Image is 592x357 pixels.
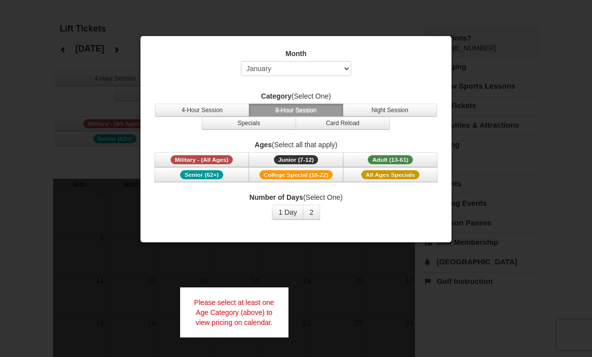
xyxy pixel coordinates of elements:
[180,287,288,337] div: Please select at least one Age Category (above) to view pricing on calendar.
[249,104,343,117] button: 8-Hour Session
[285,50,307,58] strong: Month
[368,155,413,164] span: Adult (13-61)
[295,117,390,130] button: Card Reload
[249,193,303,201] strong: Number of Days
[202,117,296,130] button: Specials
[343,152,437,167] button: Adult (13-61)
[274,155,319,164] span: Junior (7-12)
[272,205,304,220] button: 1 Day
[153,192,439,202] label: (Select One)
[261,92,291,100] strong: Category
[249,167,343,182] button: College Special (18-22)
[249,152,343,167] button: Junior (7-12)
[343,167,437,182] button: All Ages Specials
[153,91,439,101] label: (Select One)
[259,170,333,179] span: College Special (18-22)
[255,141,272,149] strong: Ages
[343,104,437,117] button: Night Session
[155,152,249,167] button: Military - (All Ages)
[153,140,439,150] label: (Select all that apply)
[361,170,419,179] span: All Ages Specials
[155,104,249,117] button: 4-Hour Session
[180,170,223,179] span: Senior (62+)
[171,155,233,164] span: Military - (All Ages)
[155,167,249,182] button: Senior (62+)
[303,205,320,220] button: 2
